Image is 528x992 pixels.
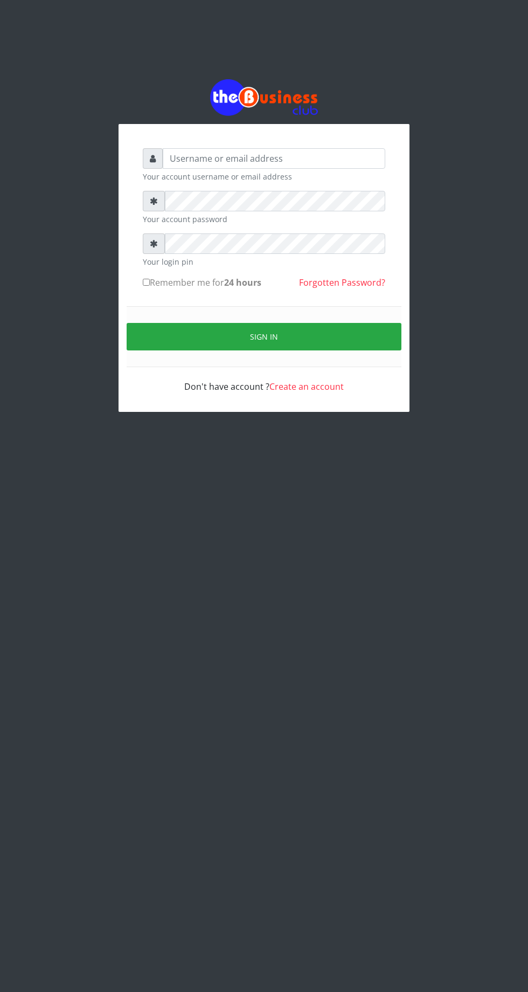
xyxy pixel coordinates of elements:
[127,323,401,350] button: Sign in
[163,148,385,169] input: Username or email address
[143,276,261,289] label: Remember me for
[143,213,385,225] small: Your account password
[143,367,385,393] div: Don't have account ?
[143,171,385,182] small: Your account username or email address
[299,277,385,288] a: Forgotten Password?
[143,256,385,267] small: Your login pin
[143,279,150,286] input: Remember me for24 hours
[269,381,344,392] a: Create an account
[224,277,261,288] b: 24 hours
